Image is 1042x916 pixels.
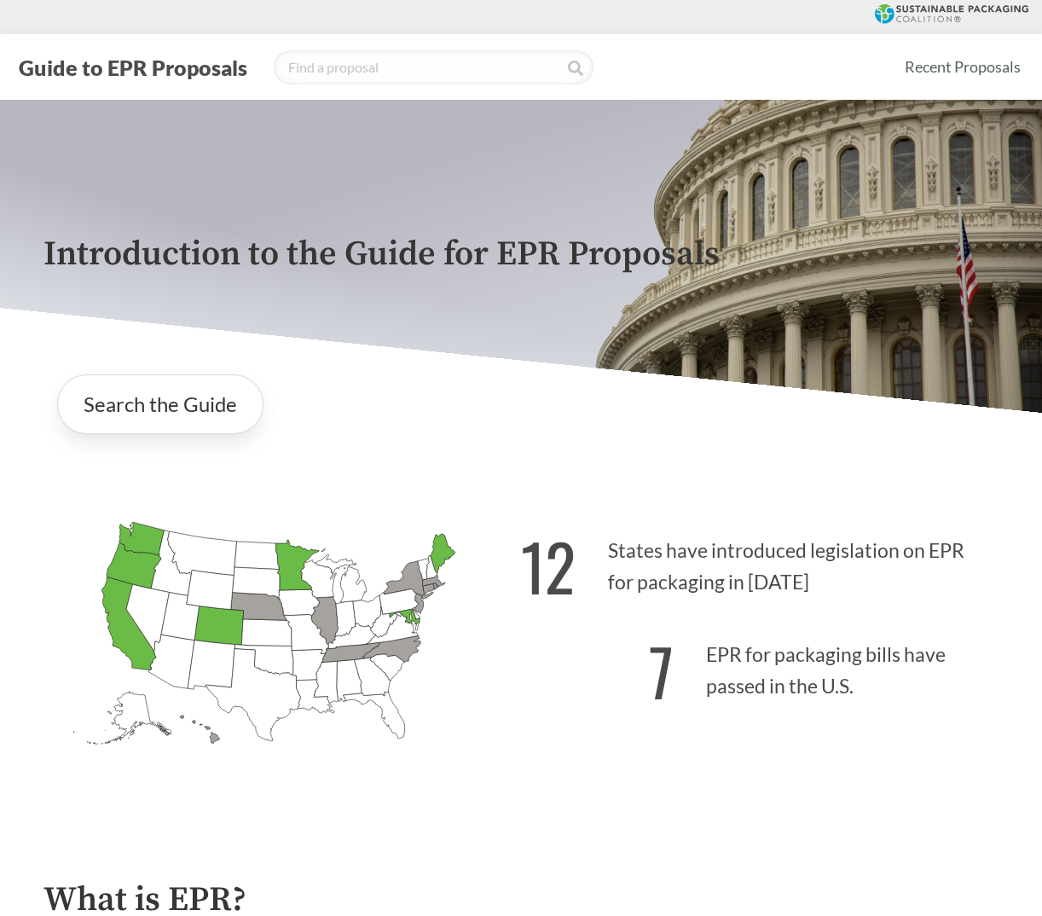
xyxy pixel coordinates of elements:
[14,54,252,81] button: Guide to EPR Proposals
[521,509,999,614] p: States have introduced legislation on EPR for packaging in [DATE]
[521,519,576,613] strong: 12
[57,374,263,434] a: Search the Guide
[43,235,999,274] p: Introduction to the Guide for EPR Proposals
[897,48,1028,86] a: Recent Proposals
[274,50,593,84] input: Find a proposal
[521,613,999,718] p: EPR for packaging bills have passed in the U.S.
[649,623,674,718] strong: 7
